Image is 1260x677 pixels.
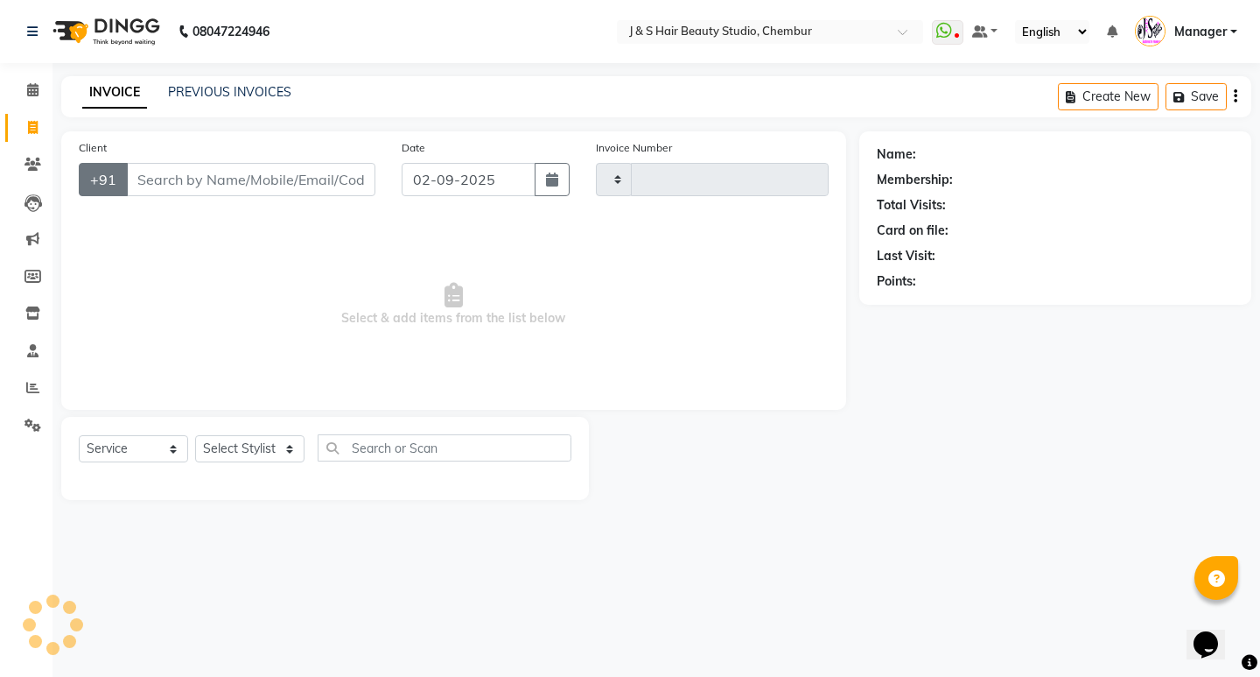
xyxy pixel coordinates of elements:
[192,7,269,56] b: 08047224946
[79,163,128,196] button: +91
[168,84,291,100] a: PREVIOUS INVOICES
[1058,83,1158,110] button: Create New
[45,7,164,56] img: logo
[877,272,916,291] div: Points:
[596,140,672,156] label: Invoice Number
[1186,607,1242,659] iframe: chat widget
[126,163,375,196] input: Search by Name/Mobile/Email/Code
[877,145,916,164] div: Name:
[79,217,829,392] span: Select & add items from the list below
[877,222,948,240] div: Card on file:
[79,140,107,156] label: Client
[877,171,953,189] div: Membership:
[1174,23,1227,41] span: Manager
[877,196,946,215] div: Total Visits:
[1165,83,1227,110] button: Save
[1135,16,1165,46] img: Manager
[318,434,571,462] input: Search or Scan
[82,77,147,109] a: INVOICE
[402,140,425,156] label: Date
[877,247,935,265] div: Last Visit:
